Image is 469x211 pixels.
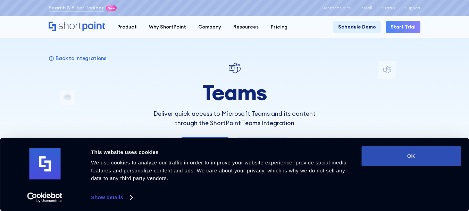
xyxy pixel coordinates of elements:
img: logo [29,148,60,180]
a: Install [360,6,372,10]
button: OK [361,146,461,166]
p: Deliver quick access to Microsoft Teams and its content through the ShortPoint Teams Integration [143,109,326,128]
div: This website uses cookies [91,148,353,156]
iframe: Chat Widget [344,130,469,211]
a: Usercentrics Cookiebot - opens in a new window [15,192,75,203]
div: Product [117,23,137,31]
h1: Teams [143,80,326,104]
p: Back to Integrations [56,55,107,62]
span: We use cookies to analyze our traffic in order to improve your website experience, provide social... [91,160,346,181]
div: Why ShortPoint [149,23,186,31]
a: Search & Filter Toolbar [49,4,104,11]
a: Pricing [265,21,293,33]
a: Learn More [236,137,289,156]
div: Pricing [271,23,287,31]
a: Contact Sales [321,6,351,10]
a: Start Trial [386,21,420,33]
a: Status [382,6,395,10]
a: Product [111,21,143,33]
a: Home [49,22,105,32]
div: Resources [233,23,259,31]
a: Support [405,6,420,10]
a: Try it Now [180,137,230,156]
a: Why ShortPoint [143,21,192,33]
a: Show details [91,192,132,203]
a: Schedule Demo [333,21,381,33]
a: Company [192,21,227,33]
img: Teams [227,61,242,75]
a: Back to Integrations [49,55,107,62]
a: Resources [227,21,265,33]
div: Company [198,23,221,31]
